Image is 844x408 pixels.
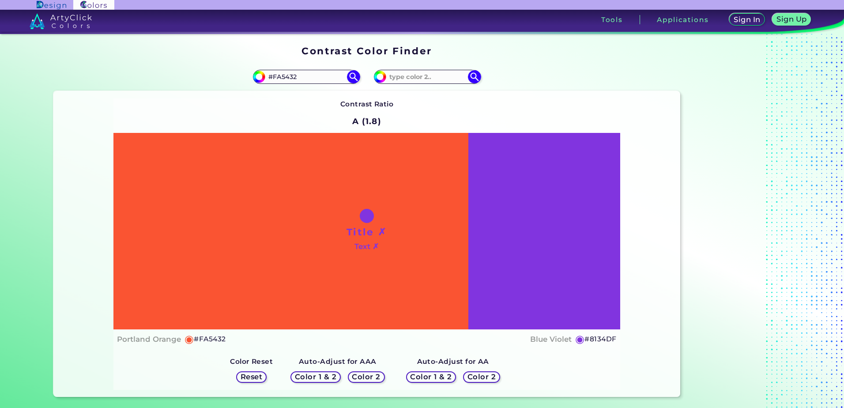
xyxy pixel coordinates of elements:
h5: #FA5432 [194,333,226,345]
img: ArtyClick Design logo [37,1,66,9]
strong: Auto-Adjust for AAA [299,357,377,366]
img: icon search [468,70,481,83]
h5: ◉ [185,334,194,344]
h3: Tools [601,16,623,23]
img: logo_artyclick_colors_white.svg [30,13,92,29]
h3: Applications [657,16,708,23]
h5: #8134DF [584,333,616,345]
h2: A (1.8) [348,112,385,131]
h5: Sign Up [778,16,805,23]
h5: ◉ [575,334,585,344]
a: Sign Up [774,14,809,25]
h5: Color 1 & 2 [297,374,334,380]
h5: Sign In [735,16,759,23]
h4: Portland Orange [117,333,181,346]
input: type color 2.. [386,71,468,83]
h5: Color 2 [354,374,379,380]
h4: Text ✗ [354,240,379,253]
img: icon search [347,70,360,83]
h5: Color 1 & 2 [412,374,450,380]
h1: Contrast Color Finder [301,44,432,57]
a: Sign In [731,14,764,25]
input: type color 1.. [265,71,347,83]
strong: Color Reset [230,357,273,366]
h5: Color 2 [469,374,494,380]
h4: Blue Violet [530,333,572,346]
h1: Title ✗ [347,225,387,238]
strong: Auto-Adjust for AA [417,357,489,366]
h5: Reset [241,374,261,380]
strong: Contrast Ratio [340,100,394,108]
